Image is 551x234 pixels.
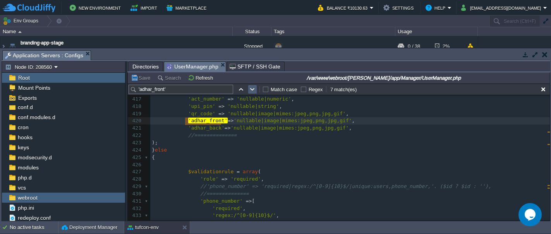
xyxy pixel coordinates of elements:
div: 428 [128,176,143,183]
span: 'upi_pin' [188,103,215,109]
span: = [237,169,240,174]
li: /var/www/webroot/mason/app/Manager/UserManager.php [164,61,226,71]
span: Directories [132,62,159,71]
span: => [228,118,234,123]
a: php.ini [16,204,35,211]
span: 'required' [213,205,243,211]
a: keys [16,144,30,151]
span: => [218,111,225,116]
div: 2% [435,36,460,57]
iframe: chat widget [518,203,543,226]
a: conf.d [16,104,34,111]
a: php.d [16,174,33,181]
span: 'nullable|image|mimes:jpeg,png,jpg,gif' [233,118,352,123]
div: 430 [128,190,143,198]
a: branding-app-stage [21,39,64,47]
img: AMDAwAAAACH5BAEAAAAALAAAAAABAAEAAAICRAEAOw== [0,36,7,57]
span: ( [358,220,361,225]
div: 432 [128,205,143,212]
span: use [349,220,358,225]
a: hooks [16,134,34,141]
div: 420 [128,117,143,125]
img: CloudJiffy [3,3,55,13]
div: 0 / 38 [408,36,420,57]
a: modules [16,164,40,171]
span: ); [152,140,158,145]
div: 419 [128,110,143,118]
button: Search [157,74,183,81]
div: Stopped [233,36,271,57]
span: 'qr_code' [188,111,215,116]
div: 429 [128,183,143,190]
span: ) [273,220,276,225]
span: 'users' [252,220,273,225]
a: Root [17,74,31,81]
span: => [228,96,234,102]
div: 426 [128,161,143,169]
span: :: [225,220,231,225]
span: 'act_number' [188,96,225,102]
span: , [276,212,279,218]
a: [DOMAIN_NAME] [21,47,57,55]
button: Marketplace [167,3,209,12]
span: , [349,125,352,131]
div: 431 [128,198,143,205]
img: AMDAwAAAACH5BAEAAAAALAAAAAABAAEAAAICRAEAOw== [7,36,18,57]
span: 'nullable|image|mimes:jpeg,png,jpg,gif' [231,125,349,131]
span: , [261,176,264,182]
div: 434 [128,219,143,227]
div: Status [233,27,271,36]
div: 7 match(es) [330,86,358,93]
div: Name [1,27,232,36]
button: Refresh [188,74,215,81]
a: modsecurity.d [16,154,53,161]
button: [EMAIL_ADDRESS][DOMAIN_NAME] [461,3,543,12]
button: tufcon-env [127,224,159,231]
div: 425 [128,154,143,161]
div: 422 [128,132,143,139]
div: 433 [128,212,143,219]
span: Application Servers : Configs [5,51,83,60]
span: $id [361,220,370,225]
span: , [346,111,349,116]
div: No active tasks [10,221,58,234]
span: //============== [200,191,249,196]
span: , [291,96,294,102]
span: //============== [188,132,237,138]
span: } [152,147,155,153]
span: => [221,176,228,182]
span: ) { [370,220,379,225]
div: 423 [128,139,143,147]
span: array [243,169,258,174]
a: redeploy.conf [16,214,52,221]
button: Help [426,3,448,12]
a: Mount Points [17,84,51,91]
span: ( [297,220,300,225]
button: Import [130,3,160,12]
div: Tags [272,27,395,36]
div: 424 [128,147,143,154]
a: webroot [16,194,39,201]
span: unique [231,220,249,225]
span: ( [324,220,328,225]
img: AMDAwAAAACH5BAEAAAAALAAAAAABAAEAAAICRAEAOw== [18,31,22,33]
span: ) [346,220,349,225]
span: function [300,220,325,225]
span: 'adhar_back' [188,125,225,131]
span: , [279,103,282,109]
span: else [155,147,167,153]
div: 421 [128,125,143,132]
a: cron [16,124,30,131]
span: [ [252,198,255,204]
button: New Environment [70,3,123,12]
